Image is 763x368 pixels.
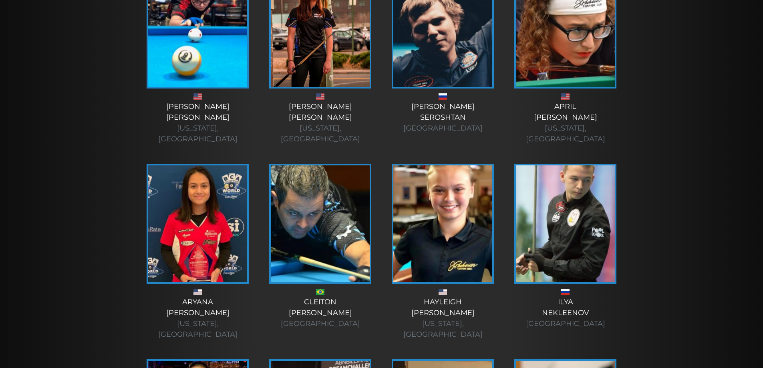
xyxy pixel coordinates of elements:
div: [PERSON_NAME] [PERSON_NAME] [267,101,374,145]
a: Cleiton[PERSON_NAME] [GEOGRAPHIC_DATA] [267,164,374,329]
div: [GEOGRAPHIC_DATA] [512,318,619,329]
div: [GEOGRAPHIC_DATA] [390,123,496,134]
div: [US_STATE], [GEOGRAPHIC_DATA] [145,123,251,145]
img: hayleigh-1-225x320.jpg [393,165,492,282]
img: Ilya-Nekleenov-225x320.jpg [516,165,615,282]
div: Cleiton [PERSON_NAME] [267,297,374,329]
div: Ilya Nekleenov [512,297,619,329]
img: aryana-bca-win-2-1-e1564582366468-225x320.jpg [148,165,247,282]
div: [US_STATE], [GEOGRAPHIC_DATA] [512,123,619,145]
a: IlyaNekleenov [GEOGRAPHIC_DATA] [512,164,619,329]
div: [US_STATE], [GEOGRAPHIC_DATA] [145,318,251,340]
div: April [PERSON_NAME] [512,101,619,145]
img: pref-cleighton-225x320.jpg [271,165,370,282]
div: [PERSON_NAME] [PERSON_NAME] [145,101,251,145]
a: Hayleigh[PERSON_NAME] [US_STATE], [GEOGRAPHIC_DATA] [390,164,496,340]
div: [PERSON_NAME] Seroshtan [390,101,496,134]
div: [GEOGRAPHIC_DATA] [267,318,374,329]
div: Hayleigh [PERSON_NAME] [390,297,496,340]
div: Aryana [PERSON_NAME] [145,297,251,340]
div: [US_STATE], [GEOGRAPHIC_DATA] [267,123,374,145]
a: Aryana[PERSON_NAME] [US_STATE], [GEOGRAPHIC_DATA] [145,164,251,340]
div: [US_STATE], [GEOGRAPHIC_DATA] [390,318,496,340]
